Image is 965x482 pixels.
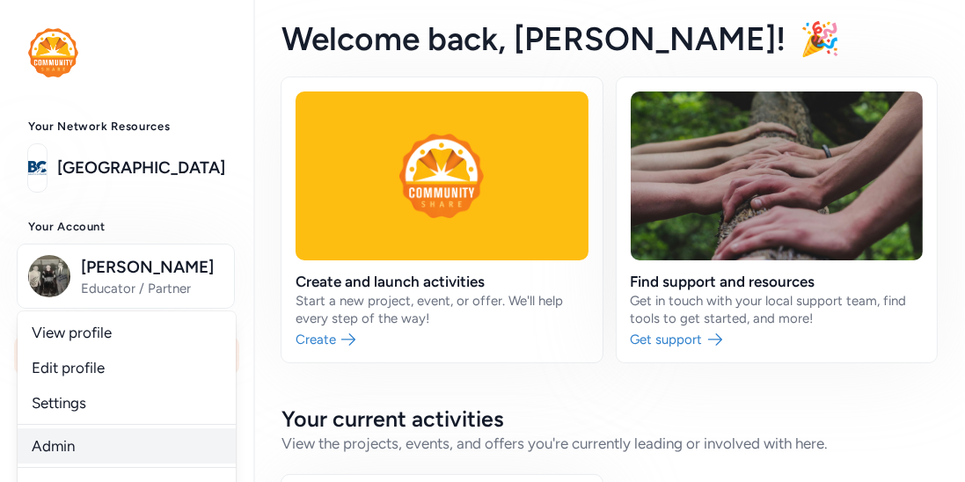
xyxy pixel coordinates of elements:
[57,156,225,180] a: [GEOGRAPHIC_DATA]
[14,378,239,417] a: Respond to Invites
[281,19,786,58] span: Welcome back , [PERSON_NAME]!
[18,350,236,385] a: Edit profile
[81,280,223,297] span: Educator / Partner
[18,428,236,464] a: Admin
[800,19,840,58] span: 🎉
[81,255,223,280] span: [PERSON_NAME]
[14,336,239,375] a: Home
[18,385,236,420] a: Settings
[281,433,937,454] div: View the projects, events, and offers you're currently leading or involved with here.
[14,420,239,459] a: Create and Connect5
[28,149,47,187] img: logo
[28,120,225,134] h3: Your Network Resources
[28,220,225,234] h3: Your Account
[28,28,78,77] img: logo
[17,244,235,309] button: [PERSON_NAME]Educator / Partner
[281,405,937,433] h2: Your current activities
[18,315,236,350] a: View profile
